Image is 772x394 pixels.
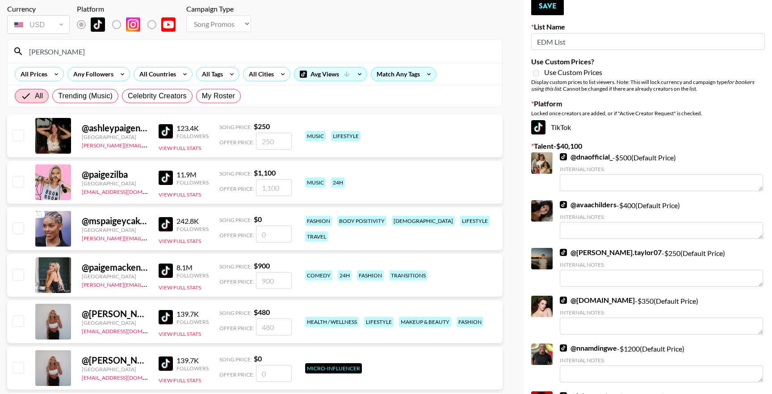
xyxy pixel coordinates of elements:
div: fashion [305,216,332,226]
div: Followers [176,226,209,232]
img: TikTok [560,249,567,256]
strong: $ 0 [254,354,262,363]
span: Song Price: [219,217,252,223]
div: @ [PERSON_NAME] [82,308,148,319]
a: [PERSON_NAME][EMAIL_ADDRESS][DOMAIN_NAME] [82,233,214,242]
img: TikTok [159,217,173,231]
a: @[PERSON_NAME].taylor07 [560,248,662,257]
span: Offer Price: [219,278,254,285]
input: 250 [256,133,292,150]
span: Offer Price: [219,139,254,146]
div: Avg Views [294,67,367,81]
div: Followers [176,365,209,372]
span: Song Price: [219,356,252,363]
label: Use Custom Prices? [531,57,765,66]
div: Remove selected talent to change platforms [77,15,183,34]
div: Internal Notes: [560,309,763,316]
div: All Countries [134,67,178,81]
div: body positivity [337,216,386,226]
input: 0 [256,365,292,382]
div: All Tags [197,67,225,81]
img: YouTube [161,17,176,32]
div: TikTok [531,120,765,134]
input: 1,100 [256,179,292,196]
div: 24h [331,177,345,188]
div: Internal Notes: [560,261,763,268]
div: - $ 400 (Default Price) [560,200,763,239]
label: List Name [531,22,765,31]
div: - $ 1200 (Default Price) [560,344,763,382]
div: comedy [305,270,332,281]
img: TikTok [159,264,173,278]
div: - $ 250 (Default Price) [560,248,763,287]
span: Song Price: [219,170,252,177]
div: USD [9,17,68,33]
img: TikTok [159,356,173,371]
button: View Full Stats [159,331,201,337]
strong: $ 250 [254,122,270,130]
div: Internal Notes: [560,357,763,364]
div: @ paigemackenzie [82,262,148,273]
div: lifestyle [331,131,361,141]
strong: $ 480 [254,308,270,316]
div: Any Followers [68,67,115,81]
div: 242.8K [176,217,209,226]
input: 900 [256,272,292,289]
img: TikTok [560,297,567,304]
img: Instagram [126,17,140,32]
div: [DEMOGRAPHIC_DATA] [392,216,455,226]
div: @ mspaigeycakey [82,215,148,226]
div: Remove selected talent to change your currency [7,13,70,36]
img: TikTok [560,344,567,352]
div: [GEOGRAPHIC_DATA] [82,273,148,280]
div: Internal Notes: [560,166,763,172]
span: Offer Price: [219,232,254,239]
div: @ paigezilba [82,169,148,180]
div: - $ 500 (Default Price) [560,152,763,191]
div: Internal Notes: [560,214,763,220]
img: TikTok [560,153,567,160]
img: TikTok [91,17,105,32]
div: - $ 350 (Default Price) [560,296,763,335]
span: Offer Price: [219,371,254,378]
div: @ [PERSON_NAME] [82,355,148,366]
a: [EMAIL_ADDRESS][DOMAIN_NAME] [82,373,172,381]
div: health / wellness [305,317,359,327]
span: Celebrity Creators [128,91,187,101]
span: Song Price: [219,263,252,270]
input: Search by User Name [24,44,497,59]
img: TikTok [531,120,545,134]
span: Trending (Music) [58,91,113,101]
span: My Roster [202,91,235,101]
div: [GEOGRAPHIC_DATA] [82,226,148,233]
img: TikTok [159,310,173,324]
div: music [305,131,326,141]
a: [EMAIL_ADDRESS][DOMAIN_NAME] [82,326,172,335]
div: [GEOGRAPHIC_DATA] [82,134,148,140]
strong: $ 1,100 [254,168,276,177]
div: makeup & beauty [399,317,451,327]
a: [PERSON_NAME][EMAIL_ADDRESS][DOMAIN_NAME] [82,280,214,288]
input: 0 [256,226,292,243]
div: Micro-Influencer [305,363,362,373]
div: Followers [176,272,209,279]
button: View Full Stats [159,284,201,291]
button: View Full Stats [159,238,201,244]
div: Followers [176,133,209,139]
div: lifestyle [364,317,394,327]
div: 139.7K [176,356,209,365]
div: 11.9M [176,170,209,179]
img: TikTok [159,171,173,185]
button: View Full Stats [159,145,201,151]
div: Followers [176,319,209,325]
span: Song Price: [219,310,252,316]
div: music [305,177,326,188]
em: for bookers using this list [531,79,754,92]
div: Locked once creators are added, or if "Active Creator Request" is checked. [531,110,765,117]
a: [EMAIL_ADDRESS][DOMAIN_NAME] [82,187,172,195]
input: 480 [256,319,292,335]
span: Use Custom Prices [544,68,602,77]
span: All [35,91,43,101]
span: Song Price: [219,124,252,130]
label: Platform [531,99,765,108]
